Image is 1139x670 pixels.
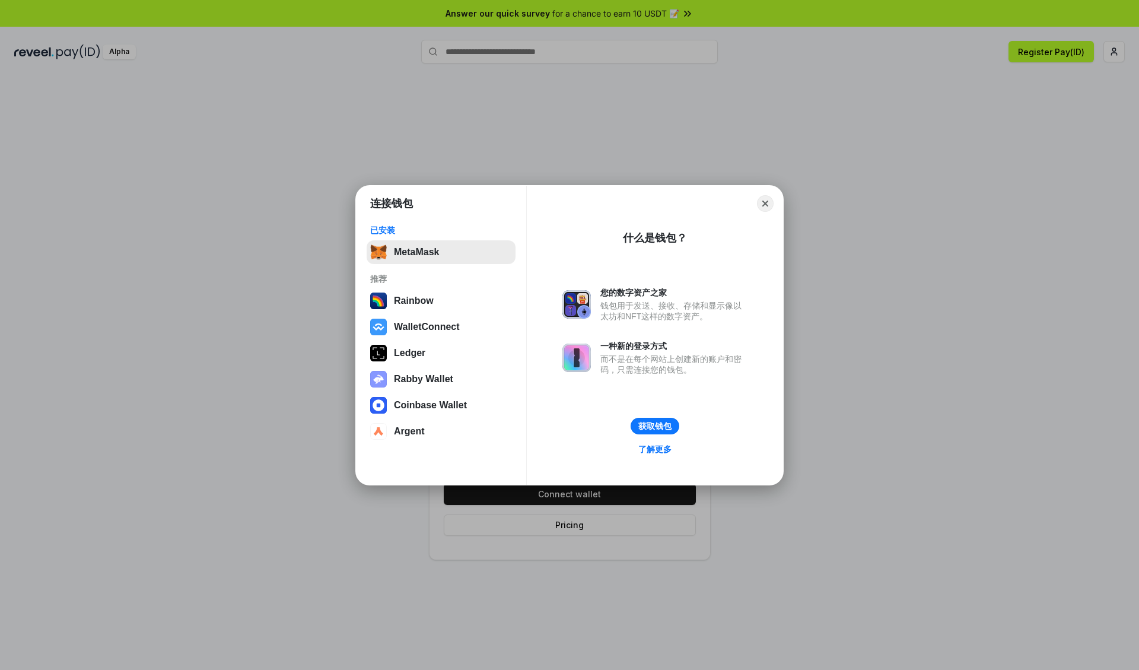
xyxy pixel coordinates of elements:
[370,274,512,284] div: 推荐
[367,240,516,264] button: MetaMask
[370,371,387,388] img: svg+xml,%3Csvg%20xmlns%3D%22http%3A%2F%2Fwww.w3.org%2F2000%2Fsvg%22%20fill%3D%22none%22%20viewBox...
[631,418,679,434] button: 获取钱包
[638,444,672,455] div: 了解更多
[370,196,413,211] h1: 连接钱包
[394,400,467,411] div: Coinbase Wallet
[370,293,387,309] img: svg+xml,%3Csvg%20width%3D%22120%22%20height%3D%22120%22%20viewBox%3D%220%200%20120%20120%22%20fil...
[370,319,387,335] img: svg+xml,%3Csvg%20width%3D%2228%22%20height%3D%2228%22%20viewBox%3D%220%200%2028%2028%22%20fill%3D...
[394,247,439,258] div: MetaMask
[370,244,387,261] img: svg+xml,%3Csvg%20fill%3D%22none%22%20height%3D%2233%22%20viewBox%3D%220%200%2035%2033%22%20width%...
[562,290,591,319] img: svg+xml,%3Csvg%20xmlns%3D%22http%3A%2F%2Fwww.w3.org%2F2000%2Fsvg%22%20fill%3D%22none%22%20viewBox...
[367,393,516,417] button: Coinbase Wallet
[394,348,425,358] div: Ledger
[367,341,516,365] button: Ledger
[367,289,516,313] button: Rainbow
[370,345,387,361] img: svg+xml,%3Csvg%20xmlns%3D%22http%3A%2F%2Fwww.w3.org%2F2000%2Fsvg%22%20width%3D%2228%22%20height%3...
[562,344,591,372] img: svg+xml,%3Csvg%20xmlns%3D%22http%3A%2F%2Fwww.w3.org%2F2000%2Fsvg%22%20fill%3D%22none%22%20viewBox...
[623,231,687,245] div: 什么是钱包？
[631,442,679,457] a: 了解更多
[394,322,460,332] div: WalletConnect
[370,423,387,440] img: svg+xml,%3Csvg%20width%3D%2228%22%20height%3D%2228%22%20viewBox%3D%220%200%2028%2028%22%20fill%3D...
[600,354,747,375] div: 而不是在每个网站上创建新的账户和密码，只需连接您的钱包。
[367,367,516,391] button: Rabby Wallet
[600,300,747,322] div: 钱包用于发送、接收、存储和显示像以太坊和NFT这样的数字资产。
[370,397,387,414] img: svg+xml,%3Csvg%20width%3D%2228%22%20height%3D%2228%22%20viewBox%3D%220%200%2028%2028%22%20fill%3D...
[370,225,512,236] div: 已安装
[394,296,434,306] div: Rainbow
[757,195,774,212] button: Close
[367,315,516,339] button: WalletConnect
[600,287,747,298] div: 您的数字资产之家
[394,374,453,385] div: Rabby Wallet
[367,420,516,443] button: Argent
[394,426,425,437] div: Argent
[600,341,747,351] div: 一种新的登录方式
[638,421,672,431] div: 获取钱包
